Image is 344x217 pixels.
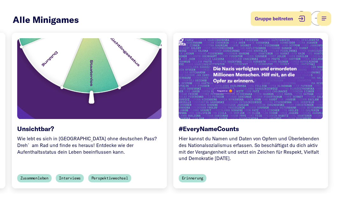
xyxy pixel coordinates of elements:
span: Perspektivwechsel [88,174,131,182]
a: #EveryNameCounts Hier kannst du Namen und Daten von Opfern und Überlebenden des Nationalsozialism... [173,33,328,188]
span: Zusammenleben [17,174,52,182]
h6: #EveryNameCounts [179,125,323,136]
span: Erinnerung [179,174,207,182]
a: Unsichtbar? Wie lebt es sich in [GEOGRAPHIC_DATA] ohne deutschen Pass? Dreh´ am Rad und finde es ... [12,33,167,188]
div: Hier kannst du Namen und Daten von Opfern und Überlebenden des Nationalsozialismus erfassen. So b... [179,136,323,162]
h6: Unsichtbar? [17,125,161,136]
div: Wie lebt es sich in [GEOGRAPHIC_DATA] ohne deutschen Pass? Dreh´ am Rad und finde es heraus! Entd... [17,136,161,155]
span: Interviews [56,174,84,182]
